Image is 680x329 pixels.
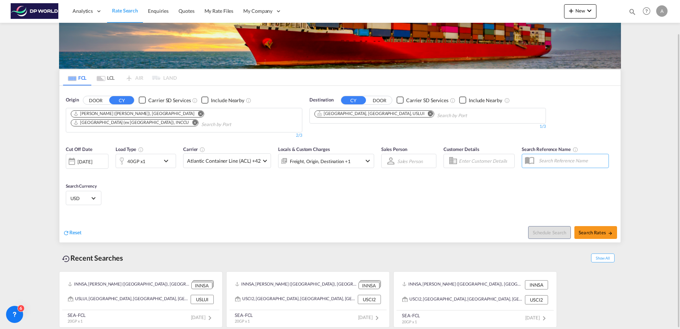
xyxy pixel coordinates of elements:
md-datepicker: Select [66,168,71,178]
md-icon: icon-refresh [63,230,69,236]
span: Destination [309,96,334,104]
md-chips-wrap: Chips container. Use arrow keys to select chips. [70,108,298,130]
md-checkbox: Checkbox No Ink [397,96,448,104]
span: Search Currency [66,183,97,189]
div: A [656,5,668,17]
div: Recent Searches [59,250,126,266]
div: INNSA, Jawaharlal Nehru (Nhava Sheva), India, Indian Subcontinent, Asia Pacific [68,280,190,289]
span: My Company [243,7,272,15]
span: Locals & Custom Charges [278,146,330,152]
div: INNSA [525,280,548,289]
md-checkbox: Checkbox No Ink [201,96,244,104]
span: 20GP x 1 [235,319,250,323]
md-icon: Unchecked: Search for CY (Container Yard) services for all selected carriers.Checked : Search for... [450,98,456,103]
button: CY [109,96,134,104]
md-icon: icon-magnify [628,8,636,16]
div: SEA-FCL [402,312,420,319]
div: Press delete to remove this chip. [317,111,426,117]
div: [DATE] [78,158,92,165]
div: USCI2, Cincinnati, KY, United States, North America, Americas [235,295,356,304]
recent-search-card: INNSA, [PERSON_NAME] ([GEOGRAPHIC_DATA]), [GEOGRAPHIC_DATA], [GEOGRAPHIC_DATA], [GEOGRAPHIC_DATA]... [59,271,223,328]
md-icon: Your search will be saved by the below given name [573,147,578,152]
div: INNSA [358,282,379,289]
button: Remove [423,111,434,118]
div: 40GP x1 [127,156,145,166]
div: OriginDOOR CY Checkbox No InkUnchecked: Search for CY (Container Yard) services for all selected ... [59,86,621,242]
span: [DATE] [191,314,214,320]
md-icon: icon-chevron-down [162,157,174,165]
md-icon: icon-chevron-right [373,314,381,322]
div: USLUI, Louisville, KY, United States, North America, Americas [68,295,189,304]
div: Press delete to remove this chip. [73,111,196,117]
button: DOOR [367,96,392,104]
span: Quotes [179,8,194,14]
div: Louisville, KY, USLUI [317,111,425,117]
span: Origin [66,96,79,104]
md-icon: Unchecked: Ignores neighbouring ports when fetching rates.Checked : Includes neighbouring ports w... [504,98,510,103]
recent-search-card: INNSA, [PERSON_NAME] ([GEOGRAPHIC_DATA]), [GEOGRAPHIC_DATA], [GEOGRAPHIC_DATA], [GEOGRAPHIC_DATA]... [226,271,390,328]
div: [DATE] [66,154,108,169]
span: Search Rates [579,230,613,235]
div: Freight Origin Destination Factory Stuffing [290,156,351,166]
span: Analytics [73,7,93,15]
md-checkbox: Checkbox No Ink [139,96,191,104]
span: Search Reference Name [522,146,578,152]
span: 20GP x 1 [402,319,417,324]
span: [DATE] [358,314,381,320]
md-tab-item: LCL [91,70,120,85]
span: Load Type [116,146,144,152]
div: Include Nearby [469,97,502,104]
span: 20GP x 1 [68,319,83,323]
span: Carrier [183,146,205,152]
md-icon: icon-chevron-down [363,157,372,165]
button: DOOR [83,96,108,104]
input: Chips input. [437,110,505,121]
button: Search Ratesicon-arrow-right [574,226,617,239]
input: Enter Customer Details [459,156,512,166]
md-icon: icon-arrow-right [608,231,613,236]
span: My Rate Files [204,8,234,14]
span: Cut Off Date [66,146,92,152]
md-chips-wrap: Chips container. Use arrow keys to select chips. [313,108,508,121]
md-icon: icon-plus 400-fg [567,6,575,15]
button: Remove [187,120,198,127]
div: INNSA, Jawaharlal Nehru (Nhava Sheva), India, Indian Subcontinent, Asia Pacific [235,280,357,289]
div: USLUI [191,295,214,304]
div: USCI2 [358,295,381,304]
md-checkbox: Checkbox No Ink [459,96,502,104]
div: INNSA, Jawaharlal Nehru (Nhava Sheva), India, Indian Subcontinent, Asia Pacific [402,280,523,289]
div: INNSA [191,282,212,289]
md-icon: Unchecked: Search for CY (Container Yard) services for all selected carriers.Checked : Search for... [192,98,198,103]
div: SEA-FCL [235,312,253,318]
button: Note: By default Schedule search will only considerorigin ports, destination ports and cut off da... [528,226,571,239]
button: Remove [193,111,204,118]
md-select: Select Currency: $ USDUnited States Dollar [70,193,97,203]
div: Carrier SD Services [148,97,191,104]
div: icon-magnify [628,8,636,19]
md-pagination-wrapper: Use the left and right arrow keys to navigate between tabs [63,70,177,85]
div: Help [641,5,656,18]
span: USD [70,195,90,202]
span: Enquiries [148,8,169,14]
md-icon: icon-information-outline [138,147,144,152]
div: USCI2 [525,295,548,304]
span: Show All [591,254,615,262]
div: Jawaharlal Nehru (Nhava Sheva), INNSA [73,111,195,117]
md-tab-item: FCL [63,70,91,85]
div: icon-refreshReset [63,229,81,237]
md-icon: icon-chevron-right [206,314,214,322]
md-icon: icon-chevron-right [540,314,548,323]
div: Carrier SD Services [406,97,448,104]
div: Include Nearby [211,97,244,104]
span: [DATE] [525,315,548,320]
img: c08ca190194411f088ed0f3ba295208c.png [11,3,59,19]
md-icon: Unchecked: Ignores neighbouring ports when fetching rates.Checked : Includes neighbouring ports w... [246,98,251,103]
recent-search-card: INNSA, [PERSON_NAME] ([GEOGRAPHIC_DATA]), [GEOGRAPHIC_DATA], [GEOGRAPHIC_DATA], [GEOGRAPHIC_DATA]... [393,271,557,328]
button: CY [341,96,366,104]
button: icon-plus 400-fgNewicon-chevron-down [564,4,596,19]
div: Kolkata (ex Calcutta), INCCU [73,120,189,126]
div: SEA-FCL [68,312,86,318]
span: Reset [69,229,81,235]
md-icon: The selected Trucker/Carrierwill be displayed in the rate results If the rates are from another f... [200,147,205,152]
